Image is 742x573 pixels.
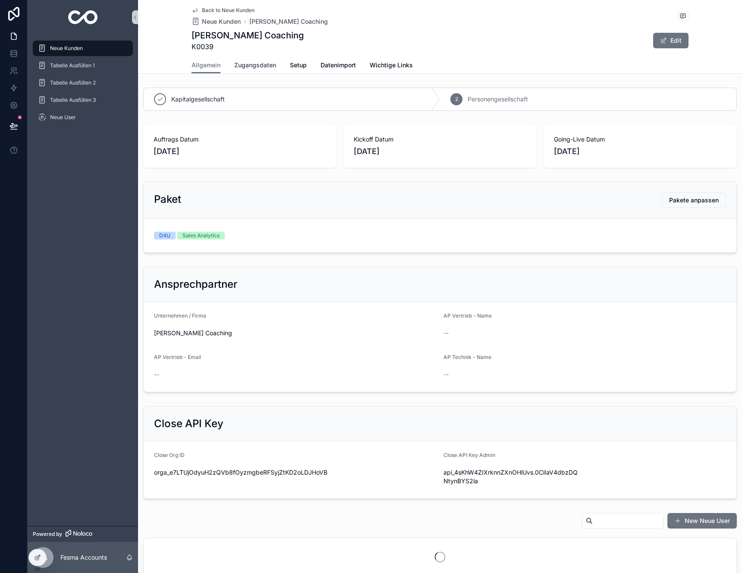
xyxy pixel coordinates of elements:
[202,7,255,14] span: Back to Neue Kunden
[443,329,449,337] span: --
[321,61,356,69] span: Datenimport
[50,97,96,104] span: Tabelle Ausfüllen 3
[192,57,220,74] a: Allgemein
[202,17,241,26] span: Neue Kunden
[154,354,201,360] span: AP Vertrieb - Email
[159,232,170,239] div: D4U
[234,61,276,69] span: Zugangsdaten
[154,192,181,206] h2: Paket
[234,57,276,75] a: Zugangsdaten
[468,95,528,104] span: Personengesellschaft
[154,468,437,477] span: orga_e7LTUjOdyuH2zQVb8fOyzmgbeRFSyjZtKD2oLDJHoVB
[28,526,138,542] a: Powered by
[354,145,526,157] span: [DATE]
[290,57,307,75] a: Setup
[455,96,458,103] span: 2
[154,452,185,458] span: Close Org ID
[554,145,726,157] span: [DATE]
[33,92,133,108] a: Tabelle Ausfüllen 3
[354,135,526,144] span: Kickoff Datum
[321,57,356,75] a: Datenimport
[33,75,133,91] a: Tabelle Ausfüllen 2
[192,41,304,52] span: K0039
[154,312,206,319] span: Unternehmen / Firma
[249,17,328,26] a: [PERSON_NAME] Coaching
[192,61,220,69] span: Allgemein
[33,41,133,56] a: Neue Kunden
[171,95,225,104] span: Kapitalgesellschaft
[33,58,133,73] a: Tabelle Ausfüllen 1
[443,468,582,485] span: api_4sKhW4ZIXrknnZXnOHlUvs.0CiIaV4dbzDQNtynBYS2la
[182,232,220,239] div: Sales Analytics
[653,33,689,48] button: Edit
[662,192,726,208] button: Pakete anpassen
[28,35,138,136] div: scrollable content
[50,114,76,121] span: Neue User
[154,277,237,291] h2: Ansprechpartner
[154,145,326,157] span: [DATE]
[154,135,326,144] span: Auftrags Datum
[443,354,491,360] span: AP Technik - Name
[290,61,307,69] span: Setup
[192,7,255,14] a: Back to Neue Kunden
[154,329,437,337] span: [PERSON_NAME] Coaching
[154,370,159,379] span: --
[50,62,95,69] span: Tabelle Ausfüllen 1
[154,417,223,431] h2: Close API Key
[33,110,133,125] a: Neue User
[192,17,241,26] a: Neue Kunden
[554,135,726,144] span: Going-Live Datum
[33,531,62,538] span: Powered by
[370,57,413,75] a: Wichtige Links
[192,29,304,41] h1: [PERSON_NAME] Coaching
[443,370,449,379] span: --
[68,10,98,24] img: App logo
[443,452,495,458] span: Close API Key Admin
[50,79,96,86] span: Tabelle Ausfüllen 2
[443,312,492,319] span: AP Vertrieb - Name
[669,196,719,205] span: Pakete anpassen
[60,553,107,562] p: Fesma Accounts
[370,61,413,69] span: Wichtige Links
[667,513,737,529] button: New Neue User
[50,45,83,52] span: Neue Kunden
